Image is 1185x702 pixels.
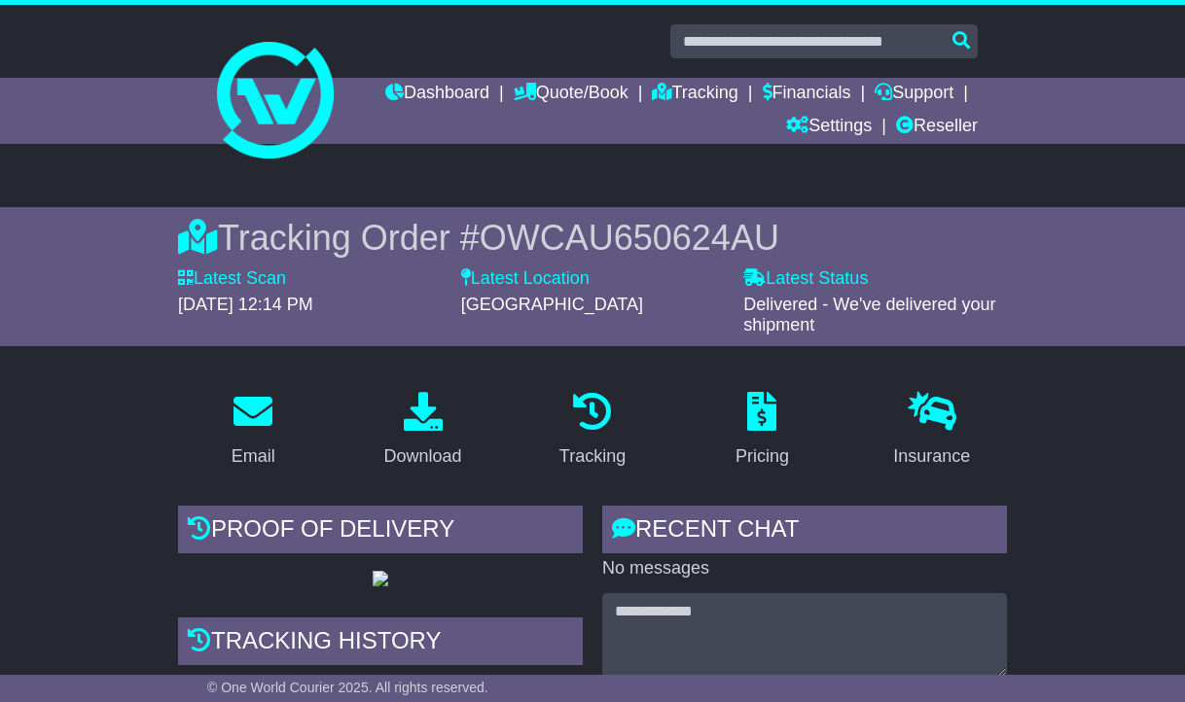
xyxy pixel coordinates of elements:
label: Latest Location [461,268,590,290]
a: Reseller [896,111,978,144]
img: GetPodImage [373,571,388,586]
a: Tracking [652,78,737,111]
div: Download [384,443,462,470]
div: Tracking [559,443,626,470]
a: Pricing [723,385,802,476]
div: Insurance [893,443,970,470]
span: [GEOGRAPHIC_DATA] [461,295,643,314]
div: Tracking history [178,617,583,670]
div: RECENT CHAT [602,506,1007,558]
a: Insurance [880,385,983,476]
span: [DATE] 12:14 PM [178,295,313,314]
a: Tracking [547,385,638,476]
a: Dashboard [385,78,489,111]
div: Tracking Order # [178,217,1007,259]
span: © One World Courier 2025. All rights reserved. [207,680,488,695]
span: OWCAU650624AU [480,218,779,258]
p: No messages [602,558,1007,579]
label: Latest Status [743,268,868,290]
a: Financials [763,78,851,111]
div: Pricing [736,443,789,470]
a: Email [219,385,288,476]
a: Support [875,78,953,111]
a: Download [372,385,475,476]
a: Settings [786,111,872,144]
div: Proof of Delivery [178,506,583,558]
a: Quote/Book [514,78,628,111]
label: Latest Scan [178,268,286,290]
div: Email [232,443,275,470]
span: Delivered - We've delivered your shipment [743,295,995,335]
